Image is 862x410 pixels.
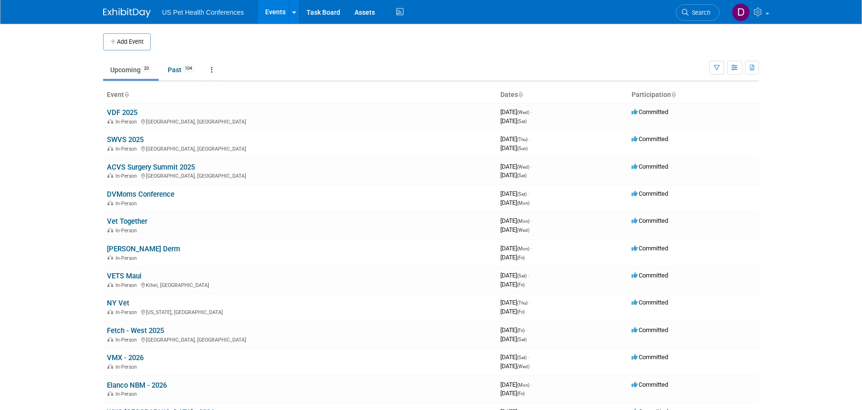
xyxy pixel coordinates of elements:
a: ACVS Surgery Summit 2025 [107,163,195,172]
span: - [531,245,532,252]
span: (Wed) [517,110,529,115]
span: [DATE] [500,108,532,115]
span: (Fri) [517,309,525,315]
a: VETS Maui [107,272,142,280]
a: Fetch - West 2025 [107,326,164,335]
a: VDF 2025 [107,108,137,117]
span: (Sat) [517,119,527,124]
div: Kihei, [GEOGRAPHIC_DATA] [107,281,493,288]
img: In-Person Event [107,119,113,124]
span: [DATE] [500,299,530,306]
a: Elanco NBM - 2026 [107,381,167,390]
span: Committed [632,245,668,252]
img: In-Person Event [107,364,113,369]
span: (Sat) [517,337,527,342]
a: [PERSON_NAME] Derm [107,245,180,253]
span: (Mon) [517,246,529,251]
th: Dates [497,87,628,103]
span: [DATE] [500,308,525,315]
span: [DATE] [500,335,527,343]
span: Committed [632,108,668,115]
span: Search [689,9,710,16]
span: [DATE] [500,190,529,197]
a: Sort by Participation Type [671,91,676,98]
span: (Fri) [517,391,525,396]
img: In-Person Event [107,173,113,178]
span: In-Person [115,309,140,315]
span: Committed [632,135,668,143]
span: (Sat) [517,273,527,278]
span: - [531,381,532,388]
span: (Mon) [517,382,529,388]
img: In-Person Event [107,200,113,205]
span: (Thu) [517,300,527,305]
span: In-Person [115,173,140,179]
span: US Pet Health Conferences [162,9,244,16]
span: - [531,163,532,170]
span: [DATE] [500,272,529,279]
span: - [528,272,529,279]
span: In-Person [115,364,140,370]
span: Committed [632,190,668,197]
span: 104 [182,65,195,72]
span: [DATE] [500,353,529,361]
a: Upcoming20 [103,61,159,79]
span: - [529,299,530,306]
img: ExhibitDay [103,8,151,18]
a: SWVS 2025 [107,135,144,144]
span: In-Person [115,200,140,207]
span: Committed [632,353,668,361]
span: [DATE] [500,144,527,152]
span: (Fri) [517,328,525,333]
a: NY Vet [107,299,129,307]
span: Committed [632,217,668,224]
th: Participation [628,87,759,103]
span: [DATE] [500,362,529,370]
span: [DATE] [500,390,525,397]
span: Committed [632,299,668,306]
span: (Wed) [517,364,529,369]
span: [DATE] [500,172,527,179]
span: [DATE] [500,117,527,124]
th: Event [103,87,497,103]
span: [DATE] [500,217,532,224]
span: [DATE] [500,226,529,233]
span: 20 [141,65,152,72]
span: In-Person [115,146,140,152]
a: Vet Together [107,217,147,226]
img: Debra Smith [732,3,750,21]
span: (Sun) [517,146,527,151]
span: (Fri) [517,282,525,287]
span: Committed [632,381,668,388]
span: (Sat) [517,355,527,360]
img: In-Person Event [107,146,113,151]
span: - [526,326,527,334]
span: In-Person [115,119,140,125]
span: (Sat) [517,173,527,178]
button: Add Event [103,33,151,50]
span: - [531,108,532,115]
span: [DATE] [500,326,527,334]
div: [US_STATE], [GEOGRAPHIC_DATA] [107,308,493,315]
span: (Wed) [517,164,529,170]
span: [DATE] [500,163,532,170]
img: In-Person Event [107,391,113,396]
img: In-Person Event [107,337,113,342]
span: [DATE] [500,381,532,388]
span: [DATE] [500,199,529,206]
span: (Wed) [517,228,529,233]
span: Committed [632,163,668,170]
a: VMX - 2026 [107,353,144,362]
span: In-Person [115,228,140,234]
span: - [528,353,529,361]
span: (Thu) [517,137,527,142]
div: [GEOGRAPHIC_DATA], [GEOGRAPHIC_DATA] [107,144,493,152]
a: Sort by Start Date [518,91,523,98]
span: [DATE] [500,254,525,261]
img: In-Person Event [107,309,113,314]
span: - [529,135,530,143]
span: In-Person [115,391,140,397]
span: (Mon) [517,219,529,224]
a: Search [676,4,719,21]
span: [DATE] [500,281,525,288]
